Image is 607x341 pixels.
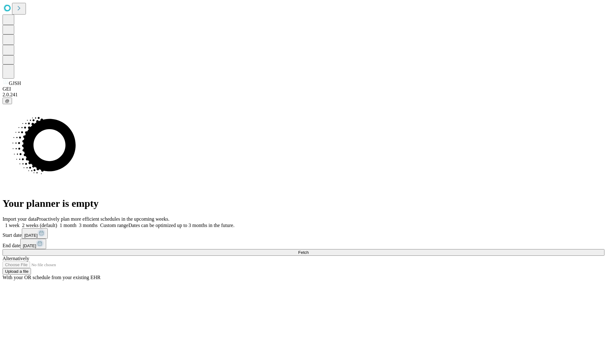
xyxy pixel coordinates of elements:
span: GJSH [9,81,21,86]
div: 2.0.241 [3,92,604,98]
span: 2 weeks (default) [22,223,57,228]
span: [DATE] [23,243,36,248]
button: Fetch [3,249,604,256]
span: 3 months [79,223,98,228]
span: Proactively plan more efficient schedules in the upcoming weeks. [37,216,169,222]
button: [DATE] [20,239,46,249]
div: Start date [3,228,604,239]
span: 1 week [5,223,20,228]
span: Custom range [100,223,128,228]
div: GEI [3,86,604,92]
span: [DATE] [24,233,38,238]
button: Upload a file [3,268,31,275]
h1: Your planner is empty [3,198,604,209]
span: Fetch [298,250,309,255]
span: Import your data [3,216,37,222]
span: Dates can be optimized up to 3 months in the future. [128,223,234,228]
div: End date [3,239,604,249]
button: @ [3,98,12,104]
span: 1 month [60,223,77,228]
span: With your OR schedule from your existing EHR [3,275,101,280]
span: Alternatively [3,256,29,261]
button: [DATE] [22,228,48,239]
span: @ [5,99,9,103]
